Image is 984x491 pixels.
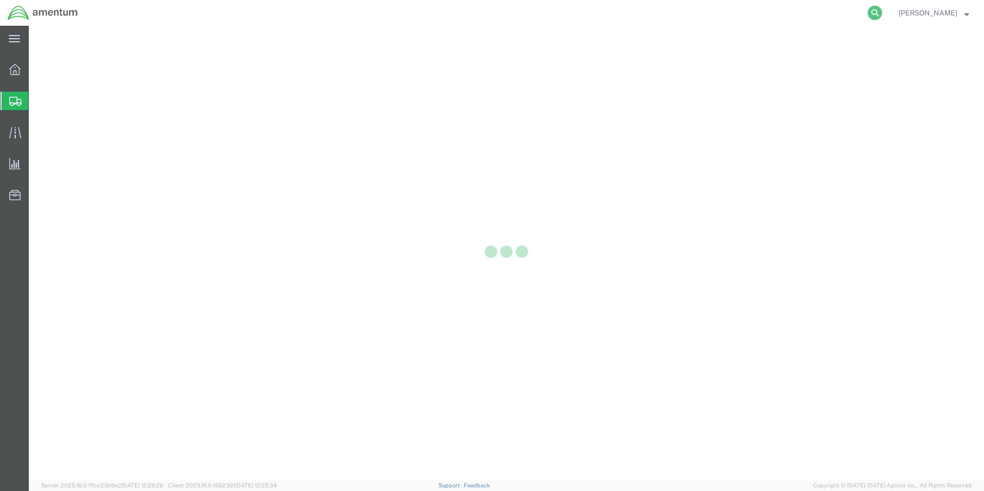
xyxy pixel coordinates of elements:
a: Support [438,482,464,488]
span: Claudia Fernandez [899,7,957,19]
a: Feedback [464,482,490,488]
span: Server: 2025.16.0-1ffcc23b9e2 [41,482,163,488]
span: [DATE] 12:25:34 [235,482,277,488]
span: [DATE] 12:29:29 [121,482,163,488]
span: Client: 2025.16.0-1592391 [168,482,277,488]
span: Copyright © [DATE]-[DATE] Agistix Inc., All Rights Reserved [813,481,972,490]
img: logo [7,5,78,21]
button: [PERSON_NAME] [898,7,970,19]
